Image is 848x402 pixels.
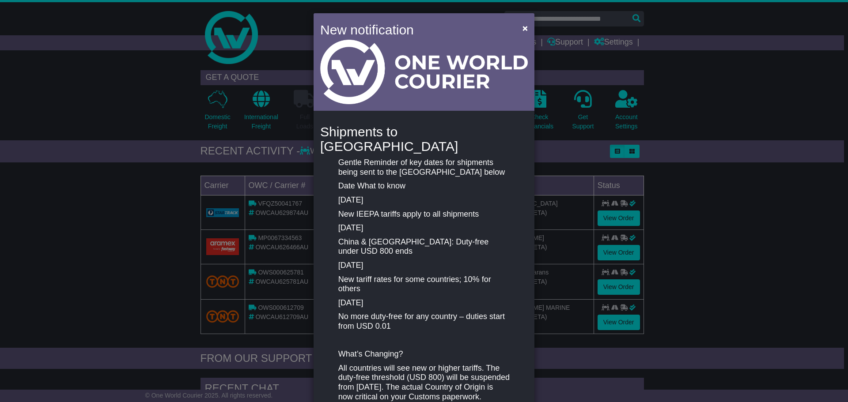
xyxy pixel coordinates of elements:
[338,210,510,219] p: New IEEPA tariffs apply to all shipments
[320,40,528,104] img: Light
[522,23,528,33] span: ×
[338,312,510,331] p: No more duty-free for any country – duties start from USD 0.01
[338,275,510,294] p: New tariff rates for some countries; 10% for others
[338,223,510,233] p: [DATE]
[338,261,510,271] p: [DATE]
[320,124,528,154] h4: Shipments to [GEOGRAPHIC_DATA]
[338,158,510,177] p: Gentle Reminder of key dates for shipments being sent to the [GEOGRAPHIC_DATA] below
[338,237,510,256] p: China & [GEOGRAPHIC_DATA]: Duty-free under USD 800 ends
[338,349,510,359] p: What’s Changing?
[518,19,532,37] button: Close
[338,298,510,308] p: [DATE]
[338,364,510,402] p: All countries will see new or higher tariffs. The duty-free threshold (USD 800) will be suspended...
[338,181,510,191] p: Date What to know
[320,20,510,40] h4: New notification
[338,195,510,205] p: [DATE]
